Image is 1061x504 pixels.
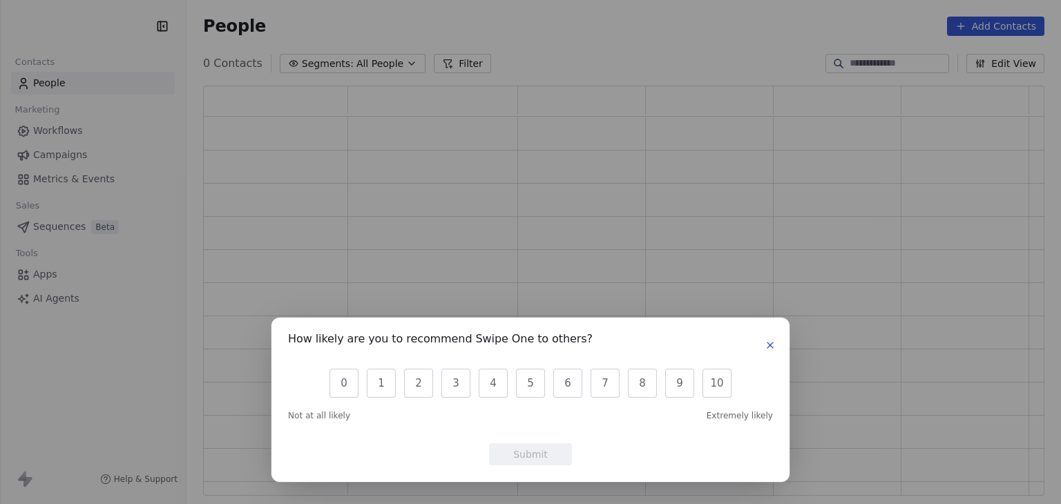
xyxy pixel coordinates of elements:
[288,410,350,421] span: Not at all likely
[329,369,359,398] button: 0
[628,369,657,398] button: 8
[367,369,396,398] button: 1
[665,369,694,398] button: 9
[702,369,732,398] button: 10
[489,443,572,465] button: Submit
[479,369,508,398] button: 4
[591,369,620,398] button: 7
[441,369,470,398] button: 3
[707,410,773,421] span: Extremely likely
[553,369,582,398] button: 6
[404,369,433,398] button: 2
[516,369,545,398] button: 5
[288,334,593,348] h1: How likely are you to recommend Swipe One to others?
